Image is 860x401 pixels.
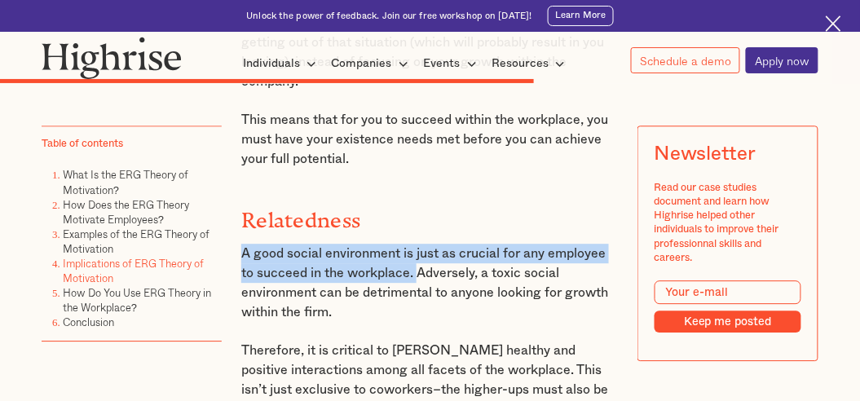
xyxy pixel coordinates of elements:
[63,255,204,286] a: Implications of ERG Theory of Motivation
[492,54,570,73] div: Resources
[241,110,619,169] p: This means that for you to succeed within the workplace, you must have your existence needs met b...
[492,54,549,73] div: Resources
[424,54,482,73] div: Events
[243,54,300,73] div: Individuals
[241,208,360,222] strong: Relatedness
[63,315,114,331] a: Conclusion
[548,6,614,26] a: Learn More
[826,15,841,31] img: Cross icon
[42,37,182,79] img: Highrise logo
[746,47,818,73] a: Apply now
[655,181,802,265] div: Read our case studies document and learn how Highrise helped other individuals to improve their p...
[631,47,740,73] a: Schedule a demo
[424,54,461,73] div: Events
[655,280,802,333] form: Modal Form
[243,54,321,73] div: Individuals
[63,166,188,197] a: What Is the ERG Theory of Motivation?
[63,284,211,315] a: How Do You Use ERG Theory in the Workplace?
[42,137,123,151] div: Table of contents
[655,280,802,304] input: Your e-mail
[332,54,413,73] div: Companies
[246,10,531,22] div: Unlock the power of feedback. Join our free workshop on [DATE]!
[332,54,392,73] div: Companies
[63,226,209,257] a: Examples of the ERG Theory of Motivation
[655,311,802,333] input: Keep me posted
[63,196,189,227] a: How Does the ERG Theory Motivate Employees?
[655,143,756,165] div: Newsletter
[241,244,619,323] p: A good social environment is just as crucial for any employee to succeed in the workplace. Advers...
